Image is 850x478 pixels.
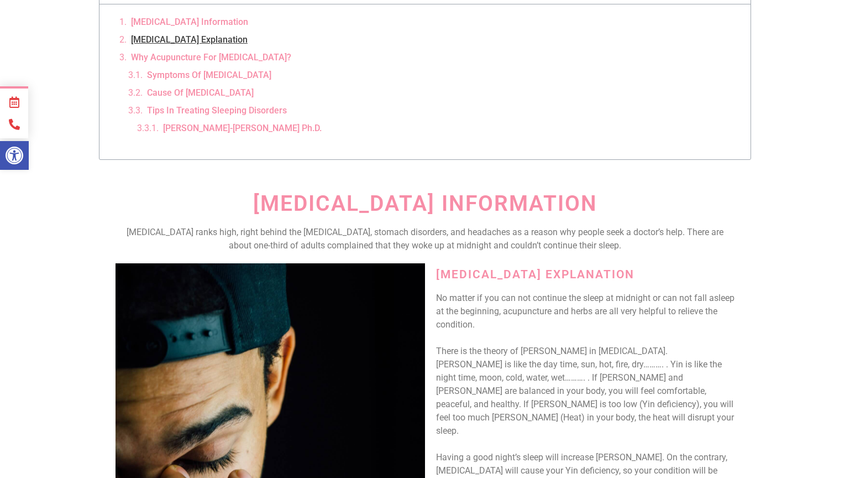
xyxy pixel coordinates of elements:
[116,226,734,252] p: [MEDICAL_DATA] ranks high, right behind the [MEDICAL_DATA], stomach disorders, and headaches as a...
[436,292,734,331] p: No matter if you can not continue the sleep at midnight or can not fall asleep at the beginning, ...
[131,15,248,29] a: [MEDICAL_DATA] Information
[436,345,734,438] p: There is the theory of [PERSON_NAME] in [MEDICAL_DATA]. [PERSON_NAME] is like the day time, sun, ...
[147,86,254,100] a: Cause Of [MEDICAL_DATA]
[147,69,271,82] a: Symptoms Of [MEDICAL_DATA]
[436,269,734,280] h2: [MEDICAL_DATA] Explanation
[131,33,248,46] a: [MEDICAL_DATA] Explanation
[131,51,291,64] a: Why Acupuncture For [MEDICAL_DATA]?
[163,122,322,135] a: [PERSON_NAME]-[PERSON_NAME] Ph.D.
[116,193,734,215] h2: [MEDICAL_DATA] Information
[147,104,287,117] a: Tips In Treating Sleeping Disorders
